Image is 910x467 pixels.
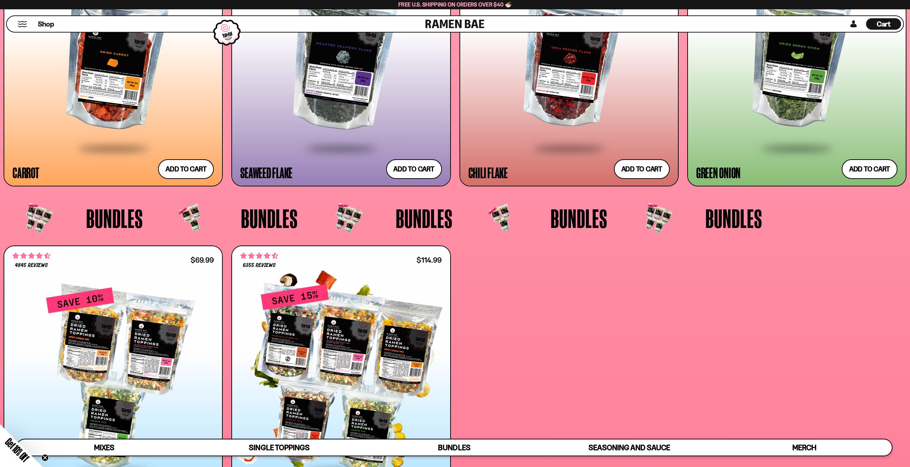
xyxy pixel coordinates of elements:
div: $114.99 [417,257,442,263]
span: Merch [792,443,816,452]
span: Cart [877,20,891,28]
span: Bundles [396,205,453,232]
span: Get 10% Off [3,436,31,464]
a: Cart [866,16,901,32]
span: Shop [38,19,54,29]
div: Green Onion [696,166,741,179]
span: 4845 reviews [15,263,48,268]
div: Seaweed Flake [240,166,292,179]
button: Close teaser [41,454,49,461]
button: Add to cart [386,159,442,179]
div: Chili Flake [468,166,508,179]
span: Seasoning and Sauce [589,443,670,452]
a: Seasoning and Sauce [542,439,717,456]
span: Single Toppings [249,443,309,452]
span: 6355 reviews [243,263,276,268]
a: Single Toppings [192,439,367,456]
span: 4.71 stars [13,251,50,261]
button: Add to cart [842,159,897,179]
span: Bundles [241,205,298,232]
span: Free U.S. Shipping on Orders over $40 🍜 [398,1,512,8]
span: Bundles [551,205,608,232]
button: Mobile Menu Trigger [18,21,27,27]
span: Bundles [86,205,143,232]
button: Add to cart [614,159,670,179]
span: Bundles [705,205,762,232]
span: 4.63 stars [240,251,278,261]
span: Mixes [94,443,114,452]
a: Mixes [17,439,192,456]
a: Bundles [367,439,542,456]
span: Bundles [438,443,470,452]
button: Add to cart [158,159,214,179]
a: Shop [38,18,54,30]
a: Merch [717,439,892,456]
div: Carrot [13,166,39,179]
div: $69.99 [191,257,214,263]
